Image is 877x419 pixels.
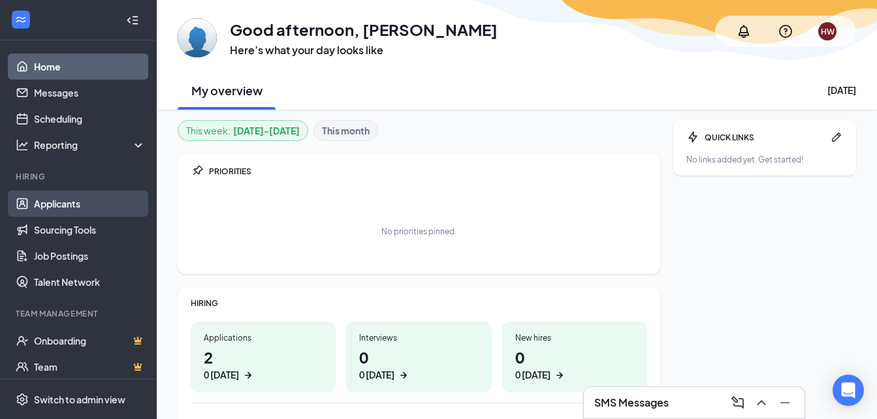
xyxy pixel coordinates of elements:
[242,369,255,382] svg: ArrowRight
[515,346,634,382] h1: 0
[16,308,143,319] div: Team Management
[34,393,125,406] div: Switch to admin view
[34,191,146,217] a: Applicants
[827,84,856,97] div: [DATE]
[594,396,669,410] h3: SMS Messages
[178,18,217,57] img: Harry Willis
[204,346,323,382] h1: 2
[777,395,793,411] svg: Minimize
[778,23,793,39] svg: QuestionInfo
[736,23,752,39] svg: Notifications
[381,226,456,237] div: No priorities pinned.
[16,393,29,406] svg: Settings
[515,332,634,343] div: New hires
[191,164,204,178] svg: Pin
[14,13,27,26] svg: WorkstreamLogo
[34,269,146,295] a: Talent Network
[191,298,647,309] div: HIRING
[191,82,263,99] h2: My overview
[773,392,794,413] button: Minimize
[230,18,498,40] h1: Good afternoon, [PERSON_NAME]
[186,123,300,138] div: This week :
[359,368,394,382] div: 0 [DATE]
[126,14,139,27] svg: Collapse
[359,346,478,382] h1: 0
[16,171,143,182] div: Hiring
[833,375,864,406] div: Open Intercom Messenger
[553,369,566,382] svg: ArrowRight
[34,354,146,380] a: TeamCrown
[204,332,323,343] div: Applications
[726,392,747,413] button: ComposeMessage
[191,322,336,392] a: Applications20 [DATE]ArrowRight
[204,368,239,382] div: 0 [DATE]
[34,54,146,80] a: Home
[34,243,146,269] a: Job Postings
[34,217,146,243] a: Sourcing Tools
[230,43,498,57] h3: Here’s what your day looks like
[515,368,550,382] div: 0 [DATE]
[821,26,835,37] div: HW
[686,131,699,144] svg: Bolt
[754,395,769,411] svg: ChevronUp
[233,123,300,138] b: [DATE] - [DATE]
[16,138,29,151] svg: Analysis
[209,166,647,177] div: PRIORITIES
[34,138,146,151] div: Reporting
[322,123,370,138] b: This month
[750,392,771,413] button: ChevronUp
[502,322,647,392] a: New hires00 [DATE]ArrowRight
[34,328,146,354] a: OnboardingCrown
[830,131,843,144] svg: Pen
[705,132,825,143] div: QUICK LINKS
[346,322,491,392] a: Interviews00 [DATE]ArrowRight
[397,369,410,382] svg: ArrowRight
[34,80,146,106] a: Messages
[359,332,478,343] div: Interviews
[34,106,146,132] a: Scheduling
[686,154,843,165] div: No links added yet. Get started!
[730,395,746,411] svg: ComposeMessage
